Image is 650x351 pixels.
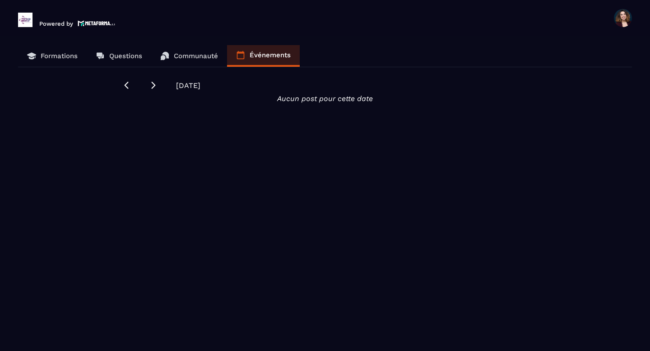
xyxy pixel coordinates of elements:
p: Formations [41,52,78,60]
i: Aucun post pour cette date [277,94,373,103]
img: logo-branding [18,13,32,27]
a: Communauté [151,45,227,67]
p: Questions [109,52,142,60]
img: logo [78,19,116,27]
span: [DATE] [176,81,200,90]
p: Powered by [39,20,73,27]
a: Questions [87,45,151,67]
p: Communauté [174,52,218,60]
a: Événements [227,45,300,67]
a: Formations [18,45,87,67]
p: Événements [250,51,291,59]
